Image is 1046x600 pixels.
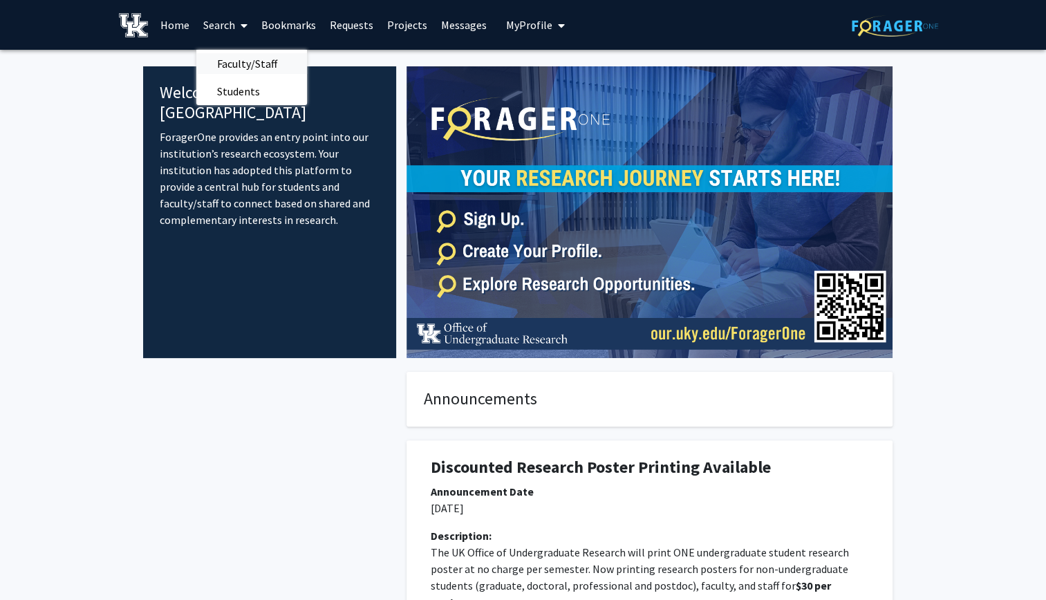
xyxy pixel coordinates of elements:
a: Projects [380,1,434,49]
a: Bookmarks [254,1,323,49]
iframe: Chat [10,538,59,590]
img: Cover Image [407,66,893,358]
span: Faculty/Staff [196,50,298,77]
a: Home [153,1,196,49]
a: Requests [323,1,380,49]
h1: Discounted Research Poster Printing Available [431,458,868,478]
h4: Welcome to [GEOGRAPHIC_DATA] [160,83,380,123]
span: My Profile [506,18,552,32]
a: Students [196,81,307,102]
a: Faculty/Staff [196,53,307,74]
img: University of Kentucky Logo [119,13,149,37]
a: Messages [434,1,494,49]
img: ForagerOne Logo [852,15,938,37]
h4: Announcements [424,389,875,409]
div: Description: [431,527,868,544]
p: ForagerOne provides an entry point into our institution’s research ecosystem. Your institution ha... [160,129,380,228]
a: Search [196,1,254,49]
div: Announcement Date [431,483,868,500]
p: [DATE] [431,500,868,516]
span: Students [196,77,281,105]
span: The UK Office of Undergraduate Research will print ONE undergraduate student research poster at n... [431,545,851,592]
